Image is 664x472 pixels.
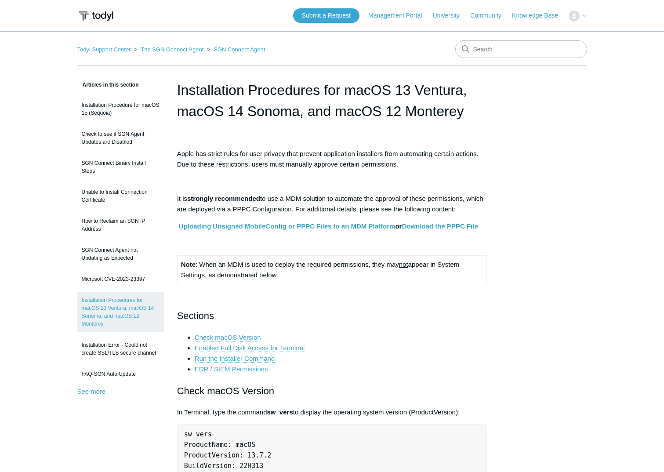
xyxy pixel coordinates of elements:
[77,82,139,88] span: Articles in this section
[177,256,487,284] td: : When an MDM is used to deploy the required permissions, they may appear in System Settings, as ...
[77,388,106,395] a: See more
[77,184,164,208] a: Unable to Install Connection Certificate
[77,155,164,179] a: SGN Connect Binary Install Steps
[205,46,265,53] li: SGN Connect Agent
[77,213,164,237] a: How to Reclaim an SGN IP Address
[399,261,408,268] span: not
[179,222,478,230] strong: or
[455,40,587,58] input: Search
[141,46,203,53] a: The SGN Connect Agent
[77,337,164,361] a: Installation Error - Could not create SSL/TLS secure channel
[195,334,261,341] a: Check macOS Version
[179,222,395,230] a: Uploading Unsigned MobileConfig or PPPC Files to an MDM Platform
[77,242,164,266] a: SGN Connect Agent not Updating as Expected
[132,46,205,53] li: The SGN Connect Agent
[177,149,487,170] p: Apple has strict rules for user privacy that prevent application installers from automating certa...
[77,46,133,53] li: Todyl Support Center
[187,195,260,202] strong: strongly recommended
[177,193,487,214] p: It is to use a MDM solution to automate the approval of these permissions, which are deployed via...
[77,366,164,382] a: FAQ-SGN Auto Update
[512,11,567,20] a: Knowledge Base
[267,408,293,416] strong: sw_vers
[177,407,487,418] p: In Terminal, type the command to display the operating system version (ProductVersion):
[432,11,468,20] a: University
[195,365,268,373] a: EDR / SIEM Permissions
[368,11,431,20] a: Management Portal
[77,292,164,332] a: Installation Procedures for macOS 13 Ventura, macOS 14 Sonoma, and macOS 12 Monterey
[293,8,359,23] a: Submit a Request
[77,46,131,53] a: Todyl Support Center
[77,126,164,150] a: Check to see if SGN Agent Updates are Disabled
[470,11,510,20] a: Community
[214,46,265,53] a: SGN Connect Agent
[181,261,196,268] strong: Note
[77,97,164,121] a: Installation Procedure for macOS 15 (Sequoia)
[77,8,115,24] img: Todyl Support Center Help Center home page
[77,271,164,287] a: Microsoft CVE-2023-23397
[177,383,487,399] h2: Check macOS Version
[402,222,478,230] a: Download the PPPC File
[177,308,487,323] h2: Sections
[195,355,275,363] a: Run the Installer Command
[195,344,305,352] a: Enabled Full Disk Access for Terminal
[177,80,487,122] h1: Installation Procedures for macOS 13 Ventura, macOS 14 Sonoma, and macOS 12 Monterey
